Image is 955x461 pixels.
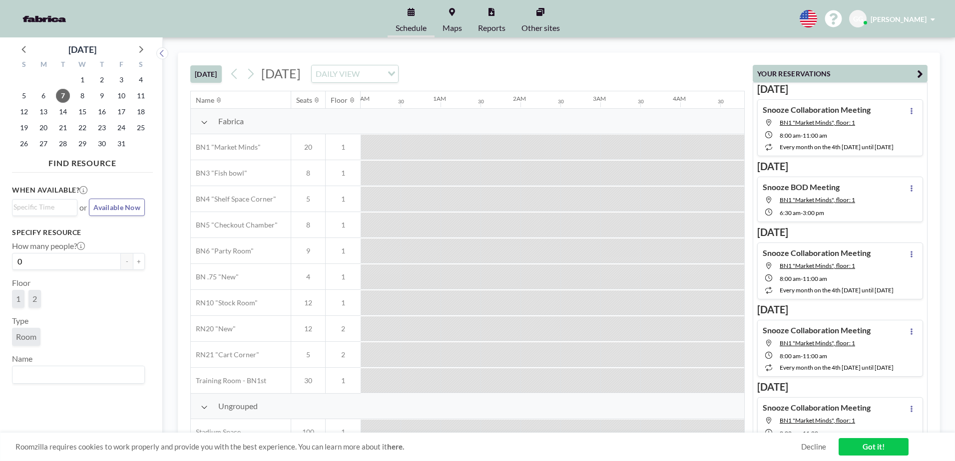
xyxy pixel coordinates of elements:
span: [PERSON_NAME] [871,15,927,23]
div: 30 [718,98,724,105]
span: 12 [291,324,325,333]
span: 8 [291,221,325,230]
span: BN4 "Shelf Space Corner" [191,195,276,204]
label: Name [12,354,32,364]
span: Saturday, October 25, 2025 [134,121,148,135]
span: 1 [326,272,361,281]
label: How many people? [12,241,85,251]
span: BN3 "Fish bowl" [191,169,247,178]
h3: [DATE] [757,83,923,95]
span: Wednesday, October 1, 2025 [75,73,89,87]
input: Search for option [13,202,71,213]
h4: Snooze BOD Meeting [763,182,840,192]
span: Tuesday, October 7, 2025 [56,89,70,103]
div: S [131,59,150,72]
span: Training Room - BN1st [191,376,266,385]
span: RN21 "Cart Corner" [191,350,259,359]
span: Tuesday, October 14, 2025 [56,105,70,119]
h3: [DATE] [757,160,923,173]
span: RN10 "Stock Room" [191,298,258,307]
span: DAILY VIEW [314,67,362,80]
div: 3AM [593,95,606,102]
span: 5 [291,195,325,204]
span: Ungrouped [218,401,258,411]
span: 11:00 AM [803,132,827,139]
span: Sunday, October 5, 2025 [17,89,31,103]
span: 8:00 AM [780,132,801,139]
div: Seats [296,96,312,105]
span: Monday, October 6, 2025 [36,89,50,103]
span: BN1 "Market Minds", floor: 1 [780,262,855,269]
span: 1 [326,428,361,437]
span: BN5 "Checkout Chamber" [191,221,278,230]
div: M [34,59,53,72]
span: 3:00 PM [803,209,824,217]
span: 2 [326,350,361,359]
a: Got it! [839,438,909,456]
span: Saturday, October 11, 2025 [134,89,148,103]
input: Search for option [13,368,139,381]
div: Name [196,96,214,105]
span: - [801,132,803,139]
span: 1 [326,376,361,385]
div: 12AM [353,95,370,102]
span: Monday, October 20, 2025 [36,121,50,135]
span: 8:00 AM [780,352,801,360]
div: 30 [638,98,644,105]
span: Roomzilla requires cookies to work properly and provide you with the best experience. You can lea... [15,442,801,452]
span: - [801,352,803,360]
div: 30 [478,98,484,105]
span: 20 [291,143,325,152]
span: 30 [291,376,325,385]
a: Decline [801,442,826,452]
span: Tuesday, October 21, 2025 [56,121,70,135]
span: 1 [326,246,361,255]
span: BN .75 "New" [191,272,239,281]
div: W [73,59,92,72]
span: Friday, October 24, 2025 [114,121,128,135]
span: Friday, October 17, 2025 [114,105,128,119]
span: Fabrica [218,116,244,126]
h3: Specify resource [12,228,145,237]
span: Wednesday, October 22, 2025 [75,121,89,135]
span: Other sites [521,24,560,32]
span: 12 [291,298,325,307]
span: 6:30 AM [780,209,801,217]
span: GG [853,14,863,23]
img: organization-logo [16,9,73,29]
span: Monday, October 13, 2025 [36,105,50,119]
span: 100 [291,428,325,437]
span: 8:00 AM [780,430,801,437]
span: Sunday, October 26, 2025 [17,137,31,151]
label: Type [12,316,28,326]
div: Search for option [12,200,77,215]
span: Sunday, October 19, 2025 [17,121,31,135]
div: 1AM [433,95,446,102]
h4: Snooze Collaboration Meeting [763,403,871,413]
div: Search for option [12,366,144,383]
span: Tuesday, October 28, 2025 [56,137,70,151]
h3: [DATE] [757,303,923,316]
button: YOUR RESERVATIONS [753,65,928,82]
span: Wednesday, October 29, 2025 [75,137,89,151]
span: Room [16,332,36,341]
div: S [14,59,34,72]
span: BN1 "Market Minds", floor: 1 [780,417,855,424]
span: - [801,430,803,437]
span: RN20 "New" [191,324,236,333]
div: 4AM [673,95,686,102]
span: Wednesday, October 8, 2025 [75,89,89,103]
span: 1 [326,195,361,204]
span: or [79,203,87,213]
h4: FIND RESOURCE [12,154,153,168]
span: Thursday, October 16, 2025 [95,105,109,119]
span: Available Now [93,203,140,212]
h4: Snooze Collaboration Meeting [763,105,871,115]
span: 9 [291,246,325,255]
span: 2 [32,294,37,303]
span: 8 [291,169,325,178]
span: 11:00 AM [803,352,827,360]
input: Search for option [363,67,382,80]
span: Thursday, October 30, 2025 [95,137,109,151]
span: [DATE] [261,66,301,81]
